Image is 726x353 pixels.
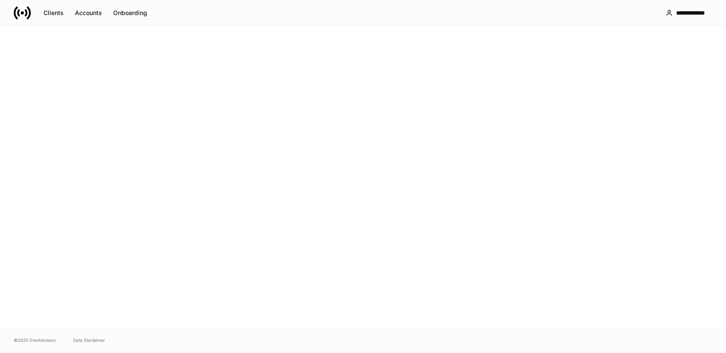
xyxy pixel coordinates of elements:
div: Clients [43,10,64,16]
div: Accounts [75,10,102,16]
span: © 2025 OneAdvisory [14,337,56,344]
button: Onboarding [108,6,153,20]
button: Clients [38,6,69,20]
div: Onboarding [113,10,147,16]
button: Accounts [69,6,108,20]
a: Data Disclaimer [73,337,105,344]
